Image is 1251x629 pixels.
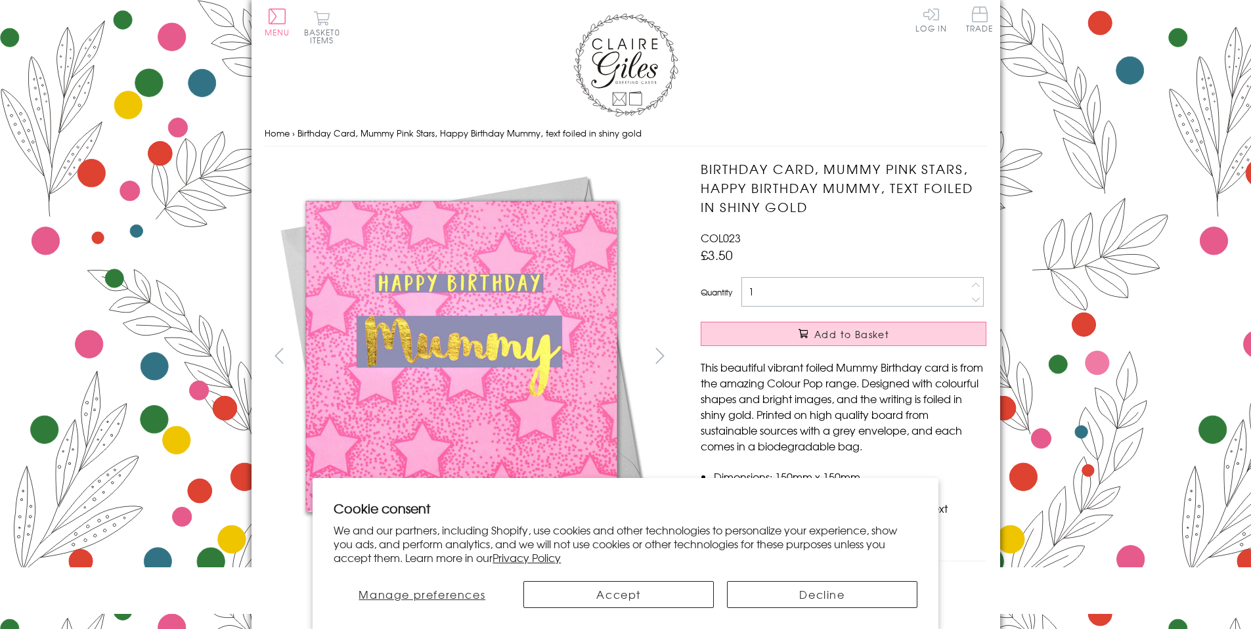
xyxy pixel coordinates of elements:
[304,11,340,44] button: Basket0 items
[966,7,994,35] a: Trade
[714,469,986,485] li: Dimensions: 150mm x 150mm
[573,13,678,117] img: Claire Giles Greetings Cards
[966,7,994,32] span: Trade
[265,120,987,147] nav: breadcrumbs
[334,523,917,564] p: We and our partners, including Shopify, use cookies and other technologies to personalize your ex...
[265,341,294,370] button: prev
[265,127,290,139] a: Home
[701,230,741,246] span: COL023
[814,328,889,341] span: Add to Basket
[359,586,485,602] span: Manage preferences
[701,322,986,346] button: Add to Basket
[701,246,733,264] span: £3.50
[265,26,290,38] span: Menu
[334,581,510,608] button: Manage preferences
[264,160,658,553] img: Birthday Card, Mummy Pink Stars, Happy Birthday Mummy, text foiled in shiny gold
[701,359,986,454] p: This beautiful vibrant foiled Mummy Birthday card is from the amazing Colour Pop range. Designed ...
[265,9,290,36] button: Menu
[915,7,947,32] a: Log In
[297,127,642,139] span: Birthday Card, Mummy Pink Stars, Happy Birthday Mummy, text foiled in shiny gold
[334,499,917,517] h2: Cookie consent
[310,26,340,46] span: 0 items
[292,127,295,139] span: ›
[727,581,917,608] button: Decline
[701,160,986,216] h1: Birthday Card, Mummy Pink Stars, Happy Birthday Mummy, text foiled in shiny gold
[645,341,674,370] button: next
[523,581,714,608] button: Accept
[674,160,1068,553] img: Birthday Card, Mummy Pink Stars, Happy Birthday Mummy, text foiled in shiny gold
[701,286,732,298] label: Quantity
[493,550,561,565] a: Privacy Policy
